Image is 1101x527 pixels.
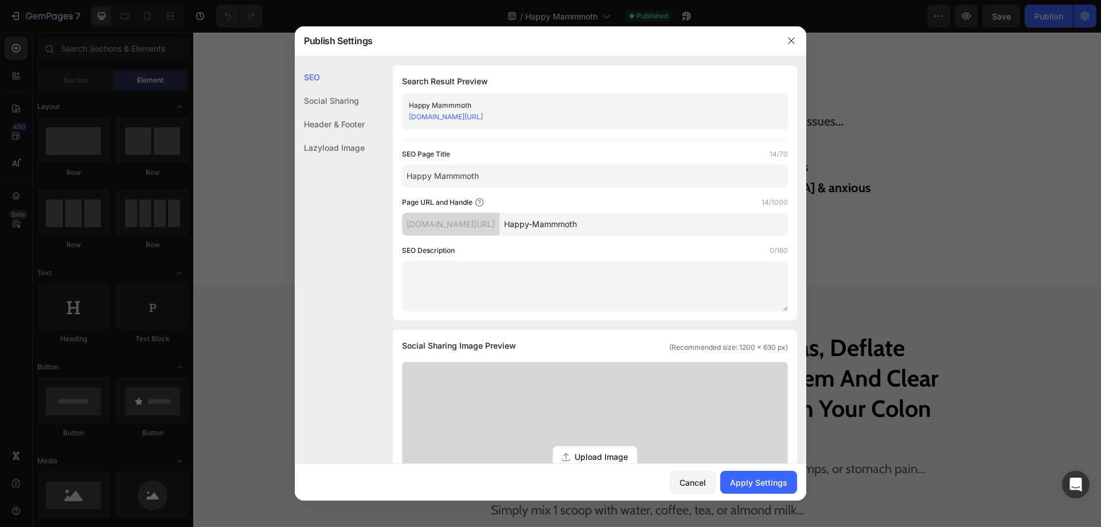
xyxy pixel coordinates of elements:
[217,125,448,146] p: ❌ Chronic bloat
[669,342,788,353] span: (Recommended size: 1200 x 630 px)
[295,112,365,136] div: Header & Footer
[160,427,748,447] p: [MEDICAL_DATA] Collagen Protein is so gentle, you won’t feel any discomfort, cramps, or stomach p...
[460,127,615,143] strong: ❌ Sudden food sensitivities
[217,187,448,208] p: ❌ Irregular bowel movements
[217,146,448,166] p: ❌ Constipation
[295,89,365,112] div: Social Sharing
[770,245,788,256] label: 0/160
[730,477,787,489] div: Apply Settings
[499,213,788,236] input: Handle
[160,278,748,298] p: You Do NOT Need To “Clean Up” Your Diet:
[762,197,788,208] label: 14/1000
[670,471,716,494] button: Cancel
[402,165,788,188] input: Title
[575,451,628,463] span: Upload Image
[111,38,797,58] p: And blowing your belly up like a balloon.
[402,197,473,208] label: Page URL and Handle
[217,166,448,187] p: ❌ Embarrassing gas
[409,100,762,111] div: Happy Mammmoth
[402,245,455,256] label: SEO Description
[402,339,516,353] span: Social Sharing Image Preview
[460,210,532,225] strong: ❌ And more
[402,149,450,160] label: SEO Page Title
[720,471,797,494] button: Apply Settings
[460,189,532,205] strong: ❌ Bad sleep
[111,79,797,100] p: This leads to all sorts of uncomfortable and even
[217,208,448,228] p: ❌ Uncontrollable weight gain
[770,149,788,160] label: 14/70
[402,75,788,88] h1: Search Result Preview
[514,81,650,97] strong: dangerous health issues…
[460,148,677,184] strong: ❌ Fatigue, [MEDICAL_DATA] & anxious thoughts
[160,468,748,489] p: Simply mix 1 scoop with water, coffee, tea, or almond milk…
[295,136,365,159] div: Lazyload Image
[409,112,483,121] a: [DOMAIN_NAME][URL]
[160,394,748,424] p: In As Little As 9 Days
[402,213,499,236] div: [DOMAIN_NAME][URL]
[295,65,365,89] div: SEO
[1062,471,1090,498] div: Open Intercom Messenger
[680,477,706,489] div: Cancel
[295,26,776,56] div: Publish Settings
[160,300,748,392] p: It’s Finally Possible To Relieve Trapped Gas, Deflate Bloated Belly, Speed Up Your Digestive Syst...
